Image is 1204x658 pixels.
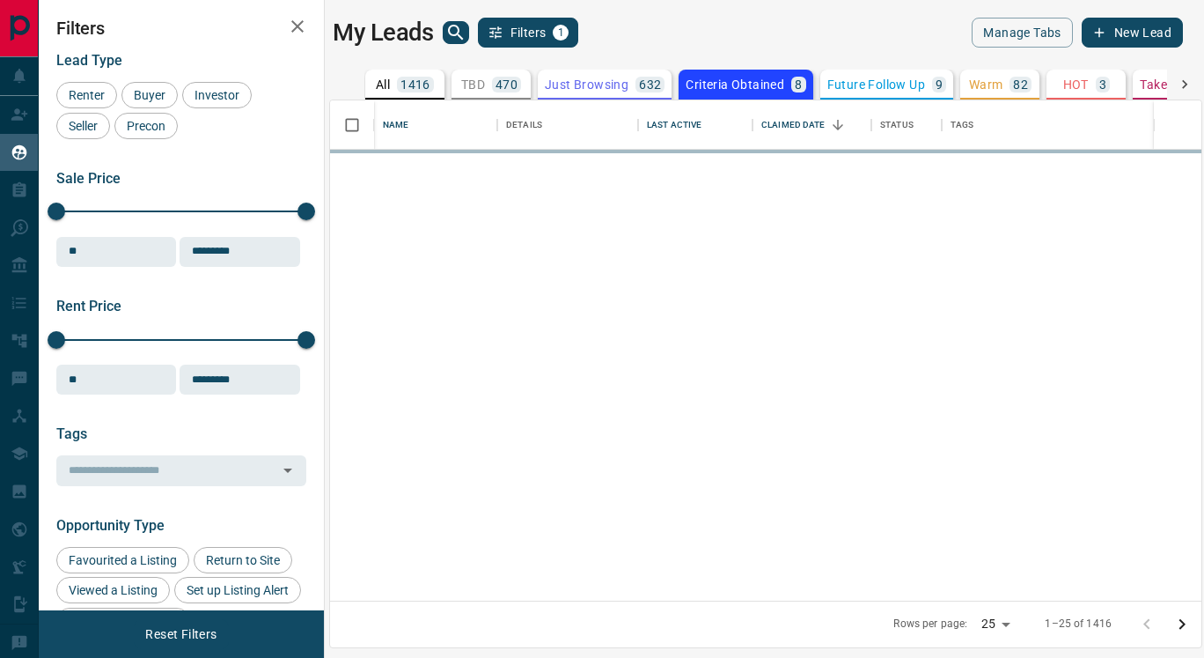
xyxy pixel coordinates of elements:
p: 1–25 of 1416 [1045,617,1112,632]
span: Return to Site [200,553,286,567]
div: Renter [56,82,117,108]
p: HOT [1063,78,1089,91]
span: Opportunity Type [56,517,165,534]
button: Go to next page [1164,607,1200,642]
p: Warm [969,78,1003,91]
div: Investor [182,82,252,108]
span: Investor [188,88,246,102]
h2: Filters [56,18,306,39]
span: Seller [62,119,104,133]
p: Just Browsing [545,78,628,91]
button: New Lead [1082,18,1183,48]
button: Filters1 [478,18,579,48]
p: 9 [936,78,943,91]
span: 1 [554,26,567,39]
p: 470 [496,78,518,91]
span: Sale Price [56,170,121,187]
p: Future Follow Up [827,78,925,91]
h1: My Leads [333,18,434,47]
div: Precon [114,113,178,139]
div: Buyer [121,82,178,108]
p: 1416 [400,78,430,91]
span: Lead Type [56,52,122,69]
span: Viewed a Listing [62,583,164,597]
p: 8 [795,78,802,91]
span: Favourited a Listing [62,553,183,567]
p: Criteria Obtained [686,78,784,91]
p: All [376,78,390,91]
span: Tags [56,425,87,442]
div: 25 [974,611,1017,637]
div: Status [880,100,914,150]
p: Rows per page: [893,617,967,632]
span: Buyer [128,88,172,102]
div: Set up Listing Alert [174,577,301,603]
div: Details [497,100,638,150]
button: Reset Filters [134,619,228,649]
button: Sort [826,113,850,137]
div: Name [383,100,409,150]
div: Name [374,100,497,150]
span: Renter [62,88,111,102]
div: Viewed a Listing [56,577,170,603]
div: Claimed Date [752,100,871,150]
div: Status [871,100,942,150]
button: Manage Tabs [972,18,1072,48]
p: 3 [1099,78,1106,91]
div: Favourited a Listing [56,547,189,573]
span: Set up Listing Alert [180,583,295,597]
div: Claimed Date [761,100,826,150]
div: Seller [56,113,110,139]
p: TBD [461,78,485,91]
button: Open [275,458,300,483]
p: 632 [639,78,661,91]
span: Rent Price [56,298,121,314]
div: Details [506,100,542,150]
div: Last Active [647,100,701,150]
p: 82 [1013,78,1028,91]
button: search button [443,21,469,44]
div: Tags [951,100,974,150]
div: Last Active [638,100,752,150]
div: Tags [942,100,1155,150]
div: Return to Site [194,547,292,573]
span: Precon [121,119,172,133]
